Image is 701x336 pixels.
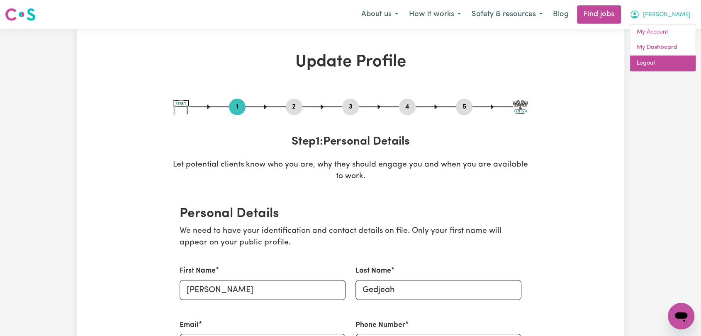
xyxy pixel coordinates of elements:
[356,6,404,23] button: About us
[399,102,416,112] button: Go to step 4
[643,10,691,19] span: [PERSON_NAME]
[548,5,574,24] a: Blog
[173,135,528,149] h3: Step 1 : Personal Details
[577,5,621,24] a: Find jobs
[180,266,216,276] label: First Name
[5,7,36,22] img: Careseekers logo
[173,52,528,72] h1: Update Profile
[630,40,696,56] a: My Dashboard
[173,159,528,183] p: Let potential clients know who you are, why they should engage you and when you are available to ...
[624,6,696,23] button: My Account
[456,102,472,112] button: Go to step 5
[180,206,521,222] h2: Personal Details
[466,6,548,23] button: Safety & resources
[668,303,694,329] iframe: Button to launch messaging window
[404,6,466,23] button: How it works
[180,320,199,331] label: Email
[630,24,696,40] a: My Account
[229,102,246,112] button: Go to step 1
[630,24,696,72] div: My Account
[355,320,405,331] label: Phone Number
[286,102,302,112] button: Go to step 2
[630,56,696,71] a: Logout
[5,5,36,24] a: Careseekers logo
[355,266,391,276] label: Last Name
[342,102,359,112] button: Go to step 3
[180,225,521,249] p: We need to have your identification and contact details on file. Only your first name will appear...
